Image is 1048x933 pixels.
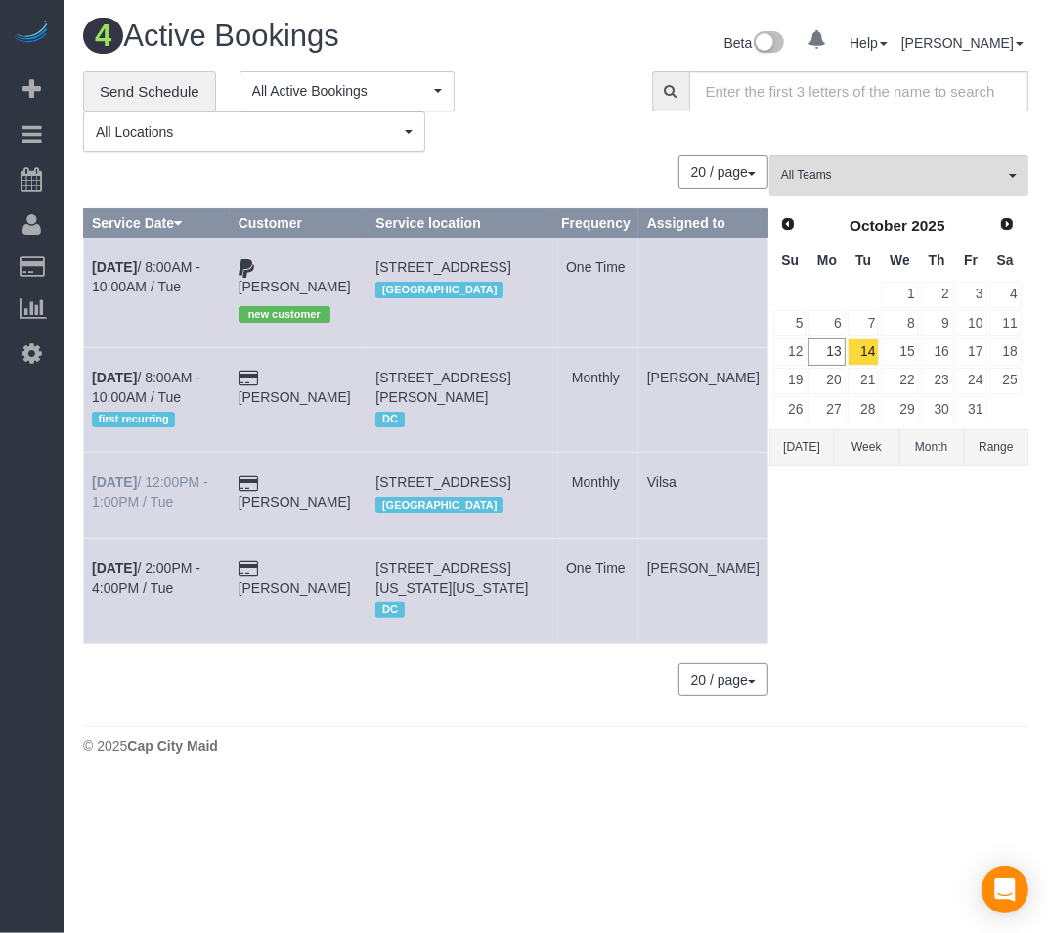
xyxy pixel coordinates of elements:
button: All Active Bookings [240,71,455,111]
div: Location [375,277,545,302]
a: [PERSON_NAME] [239,389,351,405]
td: Service location [368,238,553,347]
td: Frequency [553,538,639,643]
span: All Teams [781,167,1004,184]
span: first recurring [92,412,175,427]
a: 20 [808,368,845,394]
a: 19 [773,368,807,394]
a: 6 [808,310,845,336]
div: Location [375,407,545,432]
span: All Locations [96,122,400,142]
input: Enter the first 3 letters of the name to search [689,71,1028,111]
a: 23 [921,368,953,394]
th: Service Date [84,209,231,238]
span: [GEOGRAPHIC_DATA] [375,497,503,512]
a: 18 [989,338,1022,365]
h1: Active Bookings [83,20,542,53]
span: Monday [817,252,837,268]
a: Send Schedule [83,71,216,112]
a: [DATE]/ 12:00PM - 1:00PM / Tue [92,474,208,510]
a: 28 [848,396,880,422]
span: [STREET_ADDRESS] [375,474,510,490]
th: Frequency [553,209,639,238]
a: 16 [921,338,953,365]
td: Customer [230,347,368,452]
td: Assigned to [638,538,767,643]
a: 21 [848,368,880,394]
a: 13 [808,338,845,365]
span: Friday [964,252,978,268]
a: 25 [989,368,1022,394]
td: Assigned to [638,453,767,538]
span: 4 [83,18,123,54]
span: Wednesday [890,252,910,268]
a: [PERSON_NAME] [239,580,351,596]
button: Range [964,429,1028,466]
nav: Pagination navigation [679,155,768,189]
a: 3 [955,282,987,308]
a: [PERSON_NAME] [901,35,1024,51]
b: [DATE] [92,474,137,490]
a: 26 [773,396,807,422]
span: [STREET_ADDRESS] [375,259,510,275]
span: new customer [239,306,330,322]
span: Saturday [997,252,1014,268]
a: [DATE]/ 8:00AM - 10:00AM / Tue [92,370,200,405]
td: Customer [230,538,368,643]
span: Next [999,216,1015,232]
strong: Cap City Maid [127,738,218,754]
a: 11 [989,310,1022,336]
a: [PERSON_NAME] [239,279,351,294]
button: All Locations [83,111,425,152]
a: 22 [881,368,918,394]
span: Prev [780,216,796,232]
span: All Active Bookings [252,81,429,101]
a: [DATE]/ 8:00AM - 10:00AM / Tue [92,259,200,294]
button: Month [899,429,964,466]
td: Frequency [553,453,639,538]
td: Service location [368,347,553,452]
td: Schedule date [84,453,231,538]
a: [PERSON_NAME] [239,494,351,510]
b: [DATE] [92,259,137,275]
a: Beta [724,35,785,51]
a: 2 [921,282,953,308]
a: 27 [808,396,845,422]
td: Customer [230,453,368,538]
i: Credit Card Payment [239,372,258,385]
button: Week [834,429,898,466]
span: [STREET_ADDRESS][PERSON_NAME] [375,370,510,405]
a: 14 [848,338,880,365]
span: DC [375,412,404,427]
a: Prev [774,211,802,239]
a: 9 [921,310,953,336]
button: All Teams [769,155,1028,196]
td: Service location [368,538,553,643]
td: Schedule date [84,347,231,452]
a: [DATE]/ 2:00PM - 4:00PM / Tue [92,560,200,596]
td: Frequency [553,347,639,452]
i: Credit Card Payment [239,562,258,576]
td: Assigned to [638,347,767,452]
a: 1 [881,282,918,308]
a: 10 [955,310,987,336]
b: [DATE] [92,370,137,385]
div: © 2025 [83,736,1028,756]
a: 4 [989,282,1022,308]
span: 2025 [911,217,944,234]
div: Location [375,492,545,517]
i: Credit Card Payment [239,477,258,491]
th: Service location [368,209,553,238]
span: [GEOGRAPHIC_DATA] [375,282,503,297]
ol: All Teams [769,155,1028,186]
th: Assigned to [638,209,767,238]
td: Frequency [553,238,639,347]
td: Schedule date [84,538,231,643]
td: Service location [368,453,553,538]
a: Automaid Logo [12,20,51,47]
b: [DATE] [92,560,137,576]
span: DC [375,602,404,618]
td: Assigned to [638,238,767,347]
span: October [850,217,907,234]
